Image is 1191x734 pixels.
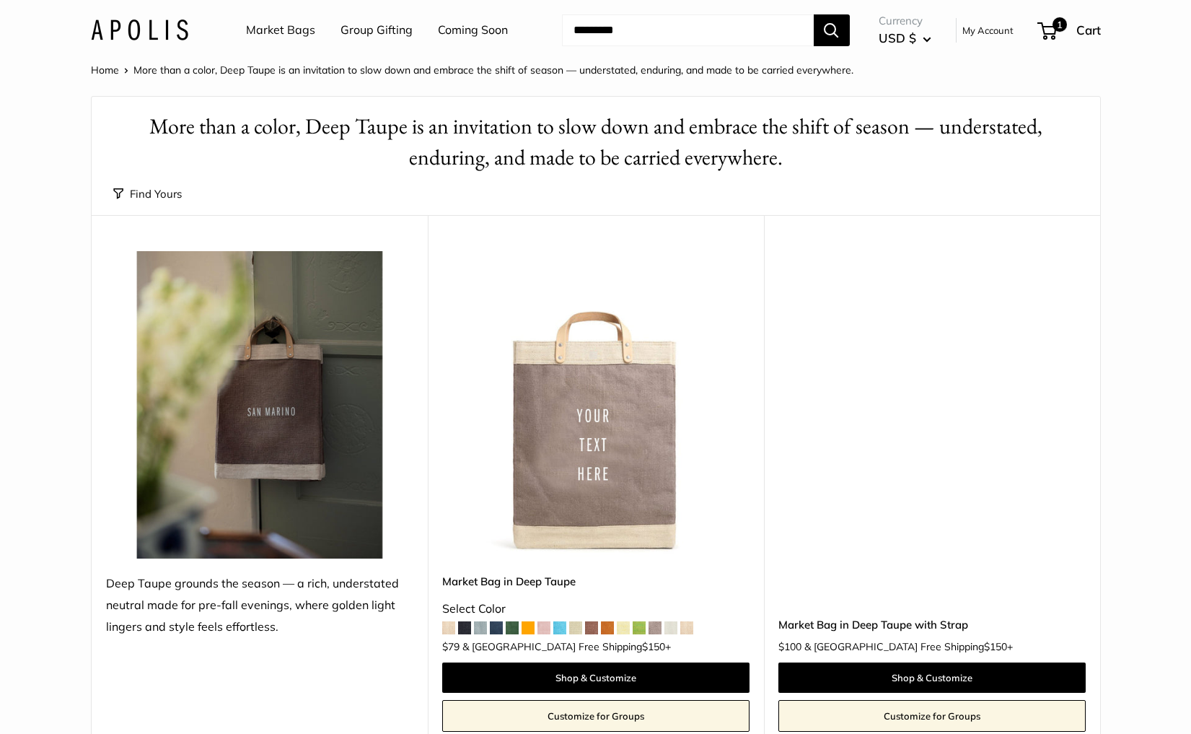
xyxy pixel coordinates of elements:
[442,663,750,693] a: Shop & Customize
[1052,17,1066,32] span: 1
[113,111,1078,173] h1: More than a color, Deep Taupe is an invitation to slow down and embrace the shift of season — und...
[804,642,1013,652] span: & [GEOGRAPHIC_DATA] Free Shipping +
[91,61,853,79] nav: Breadcrumb
[442,640,460,653] span: $79
[879,27,931,50] button: USD $
[814,14,850,46] button: Search
[778,616,1086,633] a: Market Bag in Deep Taupe with Strap
[778,663,1086,693] a: Shop & Customize
[562,14,814,46] input: Search...
[340,19,413,41] a: Group Gifting
[113,184,182,204] button: Find Yours
[133,64,853,77] span: More than a color, Deep Taupe is an invitation to slow down and embrace the shift of season — und...
[442,598,750,620] div: Select Color
[778,700,1086,732] a: Customize for Groups
[91,19,188,40] img: Apolis
[778,251,1086,559] a: Market Bag in Deep Taupe with StrapMarket Bag in Deep Taupe with Strap
[879,11,931,31] span: Currency
[106,251,413,559] img: Deep Taupe grounds the season — a rich, understated neutral made for pre-fall evenings, where gol...
[962,22,1014,39] a: My Account
[438,19,508,41] a: Coming Soon
[246,19,315,41] a: Market Bags
[778,640,801,653] span: $100
[1076,22,1101,38] span: Cart
[442,700,750,732] a: Customize for Groups
[462,642,671,652] span: & [GEOGRAPHIC_DATA] Free Shipping +
[442,251,750,559] img: Market Bag in Deep Taupe
[442,573,750,590] a: Market Bag in Deep Taupe
[984,640,1007,653] span: $150
[642,640,665,653] span: $150
[91,64,119,77] a: Home
[1039,19,1101,42] a: 1 Cart
[879,30,916,45] span: USD $
[106,573,413,638] div: Deep Taupe grounds the season — a rich, understated neutral made for pre-fall evenings, where gol...
[442,251,750,559] a: Market Bag in Deep TaupeMarket Bag in Deep Taupe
